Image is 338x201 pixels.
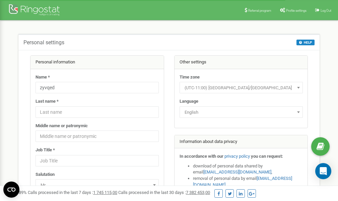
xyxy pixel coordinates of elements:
[180,98,198,105] label: Language
[315,163,331,179] div: Open Intercom Messenger
[175,56,308,69] div: Other settings
[193,163,303,175] li: download of personal data shared by email ,
[93,190,117,195] u: 1 745 115,00
[180,106,303,118] span: English
[23,40,64,46] h5: Personal settings
[36,106,159,118] input: Last name
[321,9,331,12] span: Log Out
[3,182,19,198] button: Open CMP widget
[36,98,59,105] label: Last name *
[36,179,159,191] span: Mr.
[286,9,307,12] span: Profile settings
[180,74,200,81] label: Time zone
[251,154,283,159] strong: you can request:
[30,56,164,69] div: Personal information
[36,74,50,81] label: Name *
[36,171,55,178] label: Salutation
[182,108,300,117] span: English
[28,190,117,195] span: Calls processed in the last 7 days :
[296,40,315,45] button: HELP
[180,82,303,93] span: (UTC-11:00) Pacific/Midway
[193,175,303,188] li: removal of personal data by email ,
[224,154,250,159] a: privacy policy
[203,169,271,174] a: [EMAIL_ADDRESS][DOMAIN_NAME]
[175,135,308,149] div: Information about data privacy
[36,147,55,153] label: Job Title *
[36,131,159,142] input: Middle name or patronymic
[36,82,159,93] input: Name
[36,155,159,166] input: Job Title
[182,83,300,93] span: (UTC-11:00) Pacific/Midway
[36,123,88,129] label: Middle name or patronymic
[38,181,156,190] span: Mr.
[180,154,223,159] strong: In accordance with our
[118,190,210,195] span: Calls processed in the last 30 days :
[248,9,271,12] span: Referral program
[186,190,210,195] u: 7 382 453,00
